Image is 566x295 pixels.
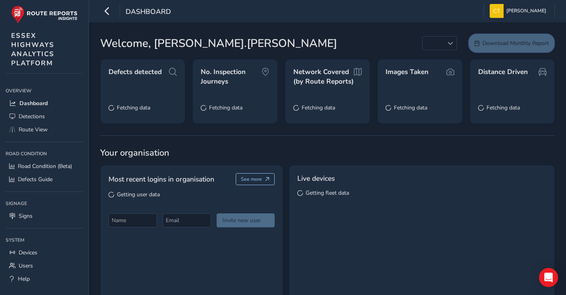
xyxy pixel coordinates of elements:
img: rr logo [11,6,78,23]
input: Email [163,213,211,227]
button: [PERSON_NAME] [490,4,549,18]
span: Welcome, [PERSON_NAME].[PERSON_NAME] [100,35,337,52]
a: Route View [6,123,83,136]
span: Devices [19,249,37,256]
span: No. Inspection Journeys [201,67,261,86]
span: Getting fleet data [306,189,349,197]
div: Signage [6,197,83,209]
span: Most recent logins in organisation [109,174,214,184]
span: Detections [19,113,45,120]
img: diamond-layout [490,4,504,18]
a: Help [6,272,83,285]
span: Fetching data [487,104,520,111]
span: Getting user data [117,191,160,198]
span: Road Condition (Beta) [18,162,72,170]
button: See more [236,173,275,185]
span: Live devices [297,173,335,184]
span: Fetching data [302,104,335,111]
span: ESSEX HIGHWAYS ANALYTICS PLATFORM [11,31,54,68]
span: [PERSON_NAME] [506,4,546,18]
a: Dashboard [6,97,83,110]
span: Help [18,275,30,283]
span: Signs [19,212,33,220]
span: Defects Guide [18,176,52,183]
span: Users [19,262,33,270]
a: Users [6,259,83,272]
a: Defects Guide [6,173,83,186]
span: Fetching data [394,104,427,111]
span: Images Taken [386,67,428,77]
a: Signs [6,209,83,223]
span: Your organisation [100,147,555,159]
div: Overview [6,85,83,97]
span: Fetching data [209,104,242,111]
div: Open Intercom Messenger [539,268,558,287]
a: Devices [6,246,83,259]
span: Dashboard [19,100,48,107]
div: System [6,234,83,246]
span: Network Covered (by Route Reports) [293,67,354,86]
span: Defects detected [109,67,162,77]
span: Route View [19,126,48,133]
a: Road Condition (Beta) [6,160,83,173]
a: Detections [6,110,83,123]
div: Road Condition [6,148,83,160]
span: Fetching data [117,104,150,111]
input: Name [109,213,157,227]
span: See more [241,176,262,182]
span: Distance Driven [478,67,528,77]
span: Dashboard [126,7,171,18]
